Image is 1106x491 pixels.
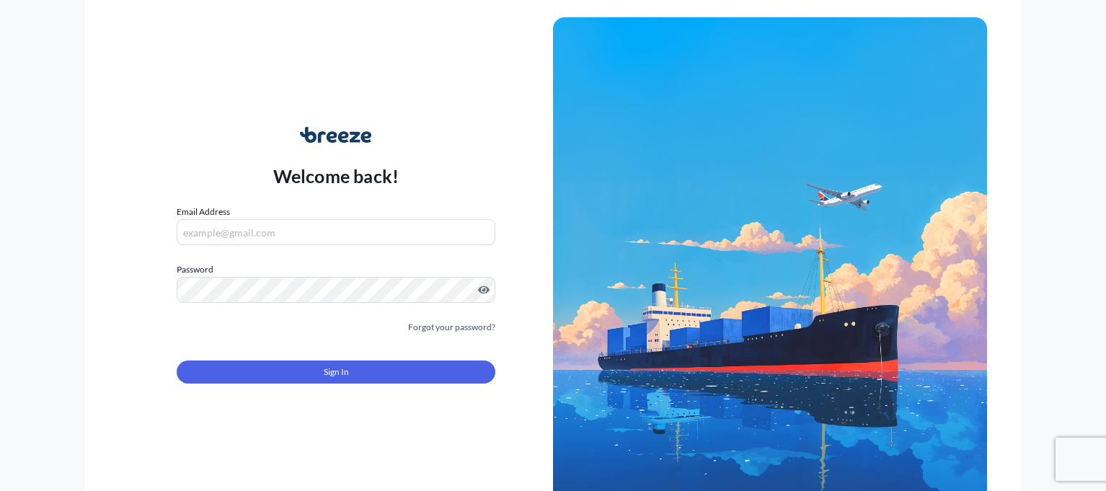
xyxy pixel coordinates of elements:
[177,262,495,277] label: Password
[408,320,495,335] a: Forgot your password?
[177,219,495,245] input: example@gmail.com
[478,284,490,296] button: Show password
[273,164,399,187] p: Welcome back!
[177,360,495,384] button: Sign In
[177,205,230,219] label: Email Address
[324,365,349,379] span: Sign In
